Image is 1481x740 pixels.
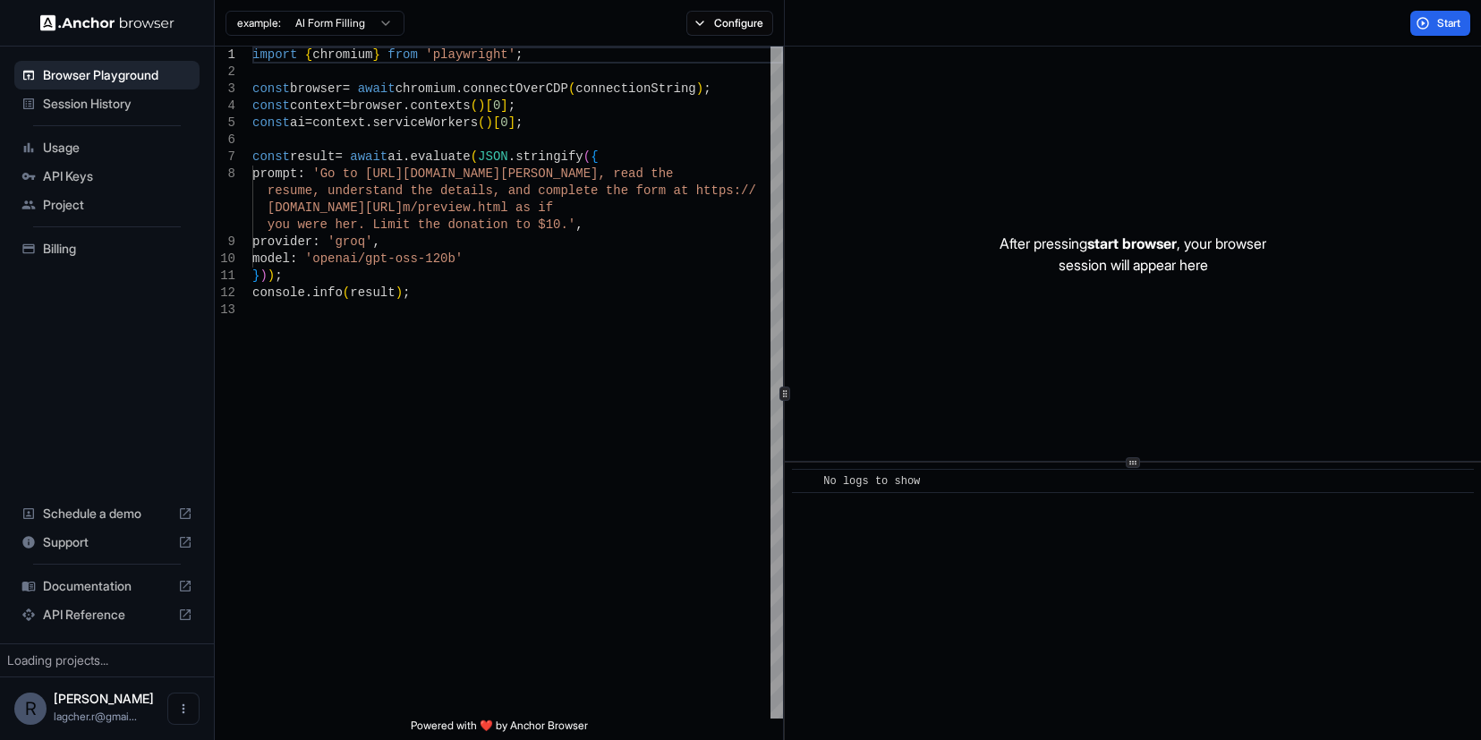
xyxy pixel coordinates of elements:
[43,240,192,258] span: Billing
[1087,234,1177,252] span: start browser
[801,472,810,490] span: ​
[823,475,920,488] span: No logs to show
[568,81,575,96] span: (
[215,132,235,149] div: 6
[305,47,312,62] span: {
[268,200,403,215] span: [DOMAIN_NAME][URL]
[14,234,200,263] div: Billing
[215,115,235,132] div: 5
[403,98,410,113] span: .
[297,166,304,181] span: :
[290,81,343,96] span: browser
[14,600,200,629] div: API Reference
[43,139,192,157] span: Usage
[387,47,418,62] span: from
[643,183,756,198] span: orm at https://
[252,47,297,62] span: import
[1437,16,1462,30] span: Start
[252,98,290,113] span: const
[372,115,478,130] span: serviceWorkers
[268,217,575,232] span: you were her. Limit the donation to $10.'
[290,115,305,130] span: ai
[43,95,192,113] span: Session History
[686,11,773,36] button: Configure
[343,98,350,113] span: =
[410,149,470,164] span: evaluate
[515,149,583,164] span: stringify
[305,285,312,300] span: .
[14,528,200,557] div: Support
[358,81,396,96] span: await
[275,268,282,283] span: ;
[515,115,523,130] span: ;
[252,149,290,164] span: const
[425,47,515,62] span: 'playwright'
[403,200,553,215] span: m/preview.html as if
[54,691,154,706] span: Raymond Lagcher
[305,251,463,266] span: 'openai/gpt-oss-120b'
[471,98,478,113] span: (
[14,162,200,191] div: API Keys
[372,47,379,62] span: }
[350,98,403,113] span: browser
[215,166,235,183] div: 8
[215,64,235,81] div: 2
[508,115,515,130] span: ]
[14,693,47,725] div: R
[328,234,372,249] span: 'groq'
[343,81,350,96] span: =
[215,149,235,166] div: 7
[215,234,235,251] div: 9
[252,115,290,130] span: const
[260,268,267,283] span: )
[215,98,235,115] div: 4
[43,196,192,214] span: Project
[14,572,200,600] div: Documentation
[14,191,200,219] div: Project
[485,115,492,130] span: )
[14,133,200,162] div: Usage
[268,268,275,283] span: )
[305,115,312,130] span: =
[14,61,200,89] div: Browser Playground
[396,285,403,300] span: )
[252,166,297,181] span: prompt
[410,98,470,113] span: contexts
[312,166,628,181] span: 'Go to [URL][DOMAIN_NAME][PERSON_NAME], re
[290,149,335,164] span: result
[500,115,507,130] span: 0
[312,285,343,300] span: info
[1000,233,1266,276] p: After pressing , your browser session will appear here
[43,66,192,84] span: Browser Playground
[7,651,207,669] div: Loading projects...
[396,81,455,96] span: chromium
[43,533,171,551] span: Support
[14,89,200,118] div: Session History
[215,251,235,268] div: 10
[252,251,290,266] span: model
[350,149,387,164] span: await
[215,81,235,98] div: 3
[508,149,515,164] span: .
[628,166,673,181] span: ad the
[215,302,235,319] div: 13
[335,149,342,164] span: =
[387,149,403,164] span: ai
[478,115,485,130] span: (
[40,14,174,31] img: Anchor Logo
[350,285,395,300] span: result
[485,98,492,113] span: [
[290,251,297,266] span: :
[455,81,463,96] span: .
[365,115,372,130] span: .
[290,98,343,113] span: context
[471,149,478,164] span: (
[343,285,350,300] span: (
[54,710,137,723] span: lagcher.r@gmail.com
[312,115,365,130] span: context
[575,217,583,232] span: ,
[14,499,200,528] div: Schedule a demo
[493,98,500,113] span: 0
[252,268,260,283] span: }
[591,149,598,164] span: {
